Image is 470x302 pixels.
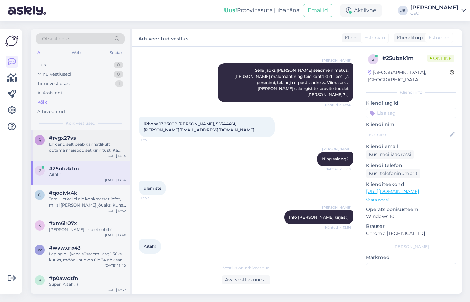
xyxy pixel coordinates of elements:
[366,188,419,194] a: [URL][DOMAIN_NAME]
[224,7,237,14] b: Uus!
[366,206,456,213] p: Operatsioonisüsteem
[37,99,47,106] div: Kõik
[38,137,41,143] span: r
[322,156,349,161] span: Ning salong?
[37,71,71,78] div: Minu vestlused
[144,186,161,191] span: ülemiste
[49,135,76,141] span: #rvgx27vs
[368,69,450,83] div: [GEOGRAPHIC_DATA], [GEOGRAPHIC_DATA]
[366,230,456,237] p: Chrome [TECHNICAL_ID]
[322,147,351,152] span: [PERSON_NAME]
[366,143,456,150] p: Kliendi email
[427,55,454,62] span: Online
[108,48,125,57] div: Socials
[322,205,351,210] span: [PERSON_NAME]
[141,254,167,259] span: 13:54
[105,233,126,238] div: [DATE] 13:48
[49,275,78,281] span: #p0awdtfn
[144,244,156,249] span: Aitäh!
[38,278,41,283] span: p
[49,226,126,233] div: [PERSON_NAME] info et sobib!
[70,48,82,57] div: Web
[410,5,466,16] a: [PERSON_NAME]C&C
[49,172,126,178] div: Aitäh!
[223,265,270,271] span: Vestlus on arhiveeritud
[114,62,123,68] div: 0
[366,108,456,118] input: Lisa tag
[49,166,79,172] span: #25ubzk1m
[366,244,456,250] div: [PERSON_NAME]
[66,120,95,126] span: Kõik vestlused
[410,10,458,16] div: C&C
[141,137,167,143] span: 13:51
[39,168,41,173] span: 2
[37,108,65,115] div: Arhiveeritud
[49,245,81,251] span: #wvwxnx43
[144,121,254,132] span: iPhone 17 256GB [PERSON_NAME], 55544461,
[37,90,62,96] div: AI Assistent
[222,275,270,284] div: Ava vestlus uuesti
[366,100,456,107] p: Kliendi tag'id
[366,169,420,178] div: Küsi telefoninumbrit
[234,68,350,97] span: Selle jaoks [PERSON_NAME] seadme nimetus, [PERSON_NAME] mälumaht ning teie kontaktid - ees- ja pe...
[105,153,126,158] div: [DATE] 14:14
[224,6,300,15] div: Proovi tasuta juba täna:
[49,190,77,196] span: #qooivk4k
[325,167,351,172] span: Nähtud ✓ 13:52
[38,247,42,252] span: w
[340,4,382,17] div: Aktiivne
[105,263,126,268] div: [DATE] 13:40
[366,131,449,138] input: Lisa nimi
[366,181,456,188] p: Klienditeekond
[366,121,456,128] p: Kliendi nimi
[394,34,423,41] div: Klienditugi
[303,4,332,17] button: Emailid
[49,196,126,208] div: Tere! Hetkel ei ole konkreetset infot, millal [PERSON_NAME] jõuaks. Kuna eeltellimusi on palju ja...
[144,127,254,132] a: [PERSON_NAME][EMAIL_ADDRESS][DOMAIN_NAME]
[141,196,167,201] span: 13:53
[429,34,449,41] span: Estonian
[49,220,77,226] span: #xm6ir07x
[37,62,46,68] div: Uus
[398,6,408,15] div: JK
[38,192,41,197] span: q
[322,58,351,63] span: [PERSON_NAME]
[5,35,18,47] img: Askly Logo
[366,89,456,95] div: Kliendi info
[372,57,374,62] span: 2
[366,150,414,159] div: Küsi meiliaadressi
[366,254,456,261] p: Märkmed
[49,251,126,263] div: Leping oli (vana süsteemi järgi) 36ks kuuks, möödunud on üle 24 ehk saan juba praegu uuendada
[382,54,427,62] div: # 25ubzk1m
[49,281,126,287] div: Super. Aitäh! :)
[114,71,123,78] div: 0
[138,33,188,42] label: Arhiveeritud vestlus
[105,208,126,213] div: [DATE] 13:52
[366,197,456,203] p: Vaata edasi ...
[366,213,456,220] p: Windows 10
[364,34,385,41] span: Estonian
[38,223,41,228] span: x
[289,215,349,220] span: Info [PERSON_NAME] kirjas :)
[42,35,69,42] span: Otsi kliente
[115,80,123,87] div: 1
[410,5,458,10] div: [PERSON_NAME]
[366,162,456,169] p: Kliendi telefon
[36,48,44,57] div: All
[37,80,71,87] div: Tiimi vestlused
[105,178,126,183] div: [DATE] 13:54
[105,287,126,293] div: [DATE] 13:37
[49,141,126,153] div: Ehk endiselt peab kannatlikult ootama meiepoolset kinnitust. Ka meie ise ootame et tarned juba pa...
[325,102,351,107] span: Nähtud ✓ 13:50
[366,223,456,230] p: Brauser
[325,225,351,230] span: Nähtud ✓ 13:54
[342,34,358,41] div: Klient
